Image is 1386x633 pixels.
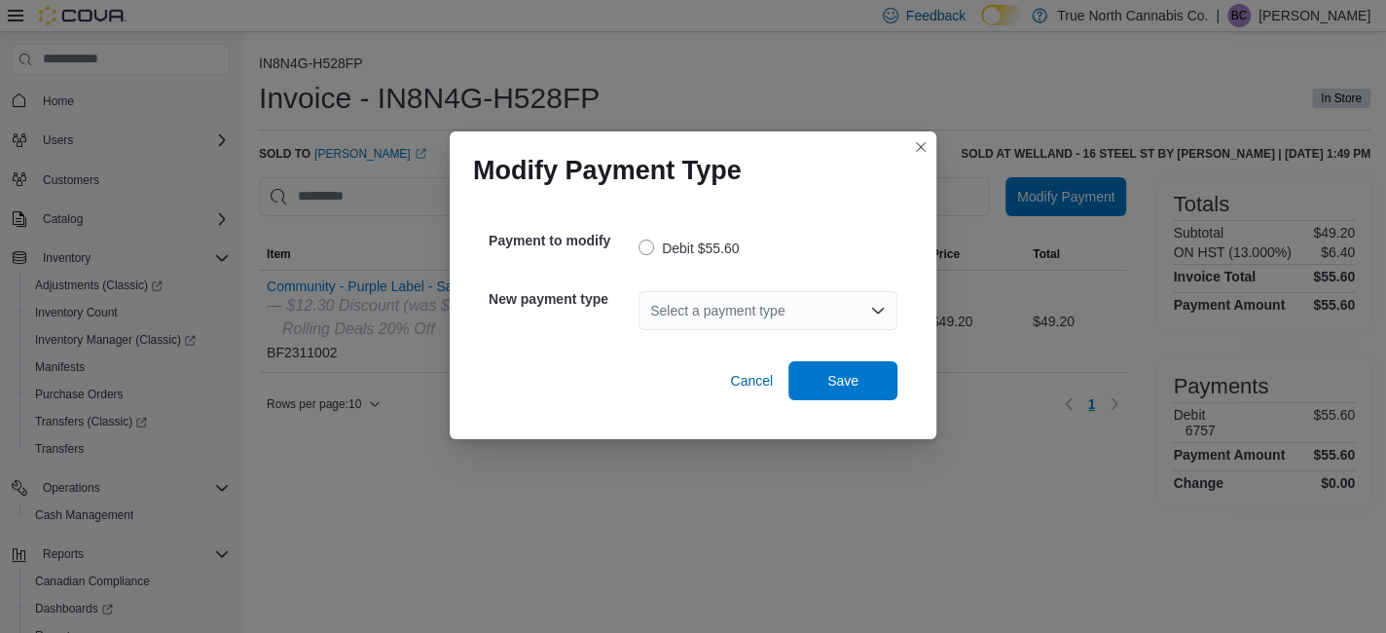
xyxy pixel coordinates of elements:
span: Save [827,371,858,391]
button: Save [788,361,897,400]
button: Cancel [722,361,781,400]
button: Open list of options [870,303,886,318]
h1: Modify Payment Type [473,155,742,186]
h5: New payment type [489,279,635,318]
h5: Payment to modify [489,221,635,260]
span: Cancel [730,371,773,391]
label: Debit $55.60 [638,237,739,260]
button: Closes this modal window [909,135,932,159]
input: Accessible screen reader label [650,299,652,322]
